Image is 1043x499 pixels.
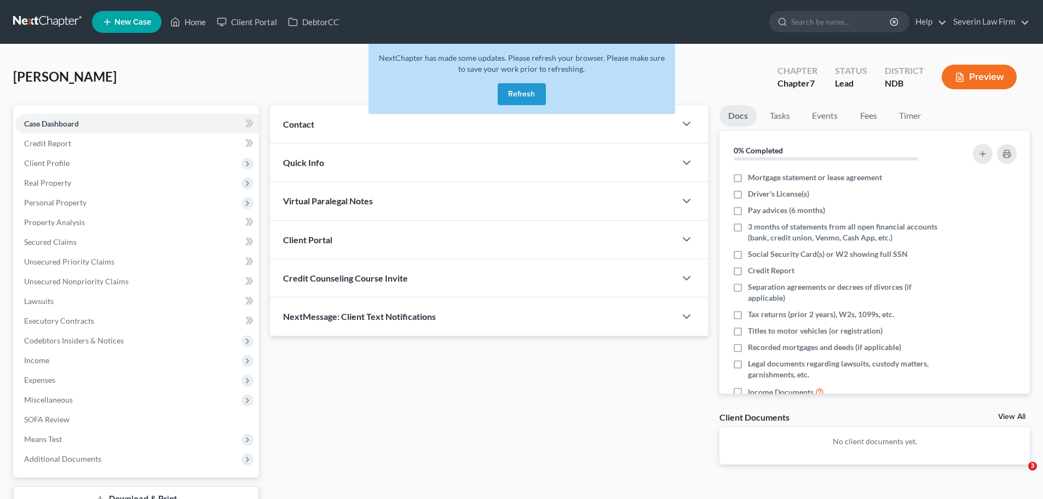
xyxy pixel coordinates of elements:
p: No client documents yet. [728,436,1021,447]
span: Titles to motor vehicles (or registration) [748,325,883,336]
span: Income [24,355,49,365]
span: Executory Contracts [24,316,94,325]
span: Unsecured Priority Claims [24,257,114,266]
span: Social Security Card(s) or W2 showing full SSN [748,249,908,260]
span: Unsecured Nonpriority Claims [24,277,129,286]
span: 3 months of statements from all open financial accounts (bank, credit union, Venmo, Cash App, etc.) [748,221,943,243]
span: Mortgage statement or lease agreement [748,172,882,183]
a: View All [998,413,1025,421]
div: NDB [885,77,924,90]
span: Contact [283,119,314,129]
a: Executory Contracts [15,311,259,331]
span: Personal Property [24,198,87,207]
div: Status [835,65,867,77]
span: NextMessage: Client Text Notifications [283,311,436,322]
input: Search by name... [791,12,891,32]
span: Means Test [24,434,62,444]
a: Fees [851,105,886,127]
a: Tasks [761,105,799,127]
button: Refresh [498,83,546,105]
span: Client Portal [283,234,332,245]
span: Separation agreements or decrees of divorces (if applicable) [748,282,943,303]
span: 7 [810,78,815,88]
span: Miscellaneous [24,395,73,404]
span: NextChapter has made some updates. Please refresh your browser. Please make sure to save your wor... [379,53,665,73]
a: Unsecured Priority Claims [15,252,259,272]
span: Income Documents [748,387,814,398]
span: Recorded mortgages and deeds (if applicable) [748,342,901,353]
span: Real Property [24,178,71,187]
a: Timer [890,105,930,127]
div: Client Documents [719,411,790,423]
span: Secured Claims [24,237,77,246]
span: Quick Info [283,157,324,168]
a: DebtorCC [283,12,344,32]
div: District [885,65,924,77]
iframe: Intercom live chat [1006,462,1032,488]
span: 3 [1028,462,1037,471]
span: Credit Counseling Course Invite [283,273,408,283]
span: Pay advices (6 months) [748,205,825,216]
span: Tax returns (prior 2 years), W2s, 1099s, etc. [748,309,894,320]
strong: 0% Completed [734,146,783,155]
span: Client Profile [24,158,70,168]
span: Lawsuits [24,296,54,306]
a: Severin Law Firm [948,12,1029,32]
span: Expenses [24,375,55,385]
a: Secured Claims [15,232,259,252]
div: Chapter [777,77,817,90]
a: Property Analysis [15,213,259,232]
a: Client Portal [211,12,283,32]
span: Credit Report [748,265,794,276]
a: Credit Report [15,134,259,153]
a: Unsecured Nonpriority Claims [15,272,259,291]
span: SOFA Review [24,415,70,424]
a: SOFA Review [15,410,259,429]
a: Case Dashboard [15,114,259,134]
span: Additional Documents [24,454,101,463]
span: [PERSON_NAME] [13,68,117,84]
span: Case Dashboard [24,119,79,128]
div: Lead [835,77,867,90]
button: Preview [942,65,1017,89]
span: Virtual Paralegal Notes [283,196,373,206]
span: Legal documents regarding lawsuits, custody matters, garnishments, etc. [748,358,943,380]
a: Lawsuits [15,291,259,311]
span: Codebtors Insiders & Notices [24,336,124,345]
span: Property Analysis [24,217,85,227]
a: Docs [719,105,757,127]
a: Help [910,12,947,32]
span: Credit Report [24,139,71,148]
div: Chapter [777,65,817,77]
a: Home [165,12,211,32]
a: Events [803,105,846,127]
span: Driver's License(s) [748,188,809,199]
span: New Case [114,18,151,26]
